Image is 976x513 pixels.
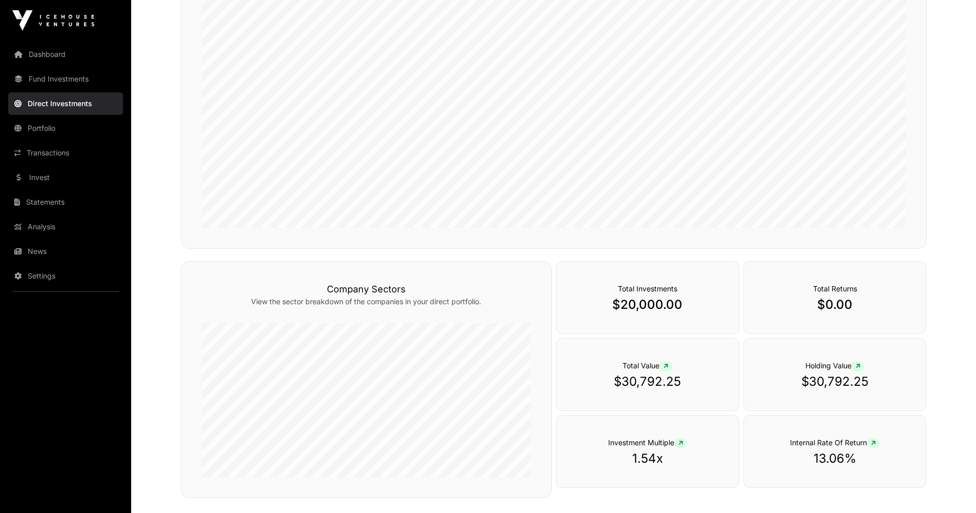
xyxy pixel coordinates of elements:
p: 13.06% [764,450,906,467]
p: View the sector breakdown of the companies in your direct portfolio. [202,297,531,307]
a: Direct Investments [8,92,123,115]
span: Total Returns [813,284,857,293]
span: Investment Multiple [608,438,687,447]
span: Total Value [622,361,672,370]
p: 1.54x [577,450,718,467]
a: Statements [8,191,123,213]
a: Portfolio [8,117,123,140]
a: Dashboard [8,43,123,66]
iframe: Chat Widget [925,464,976,513]
span: Internal Rate Of Return [790,438,880,447]
a: Analysis [8,215,123,238]
p: $20,000.00 [577,297,718,313]
a: Invest [8,166,123,189]
img: Icehouse Ventures Logo [12,10,94,31]
span: Total Investments [618,284,677,293]
p: $30,792.25 [764,373,906,390]
h3: Company Sectors [202,282,531,297]
a: Transactions [8,142,123,164]
p: $30,792.25 [577,373,718,390]
p: $0.00 [764,297,906,313]
a: Settings [8,265,123,287]
a: News [8,240,123,263]
a: Fund Investments [8,68,123,90]
span: Holding Value [805,361,864,370]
